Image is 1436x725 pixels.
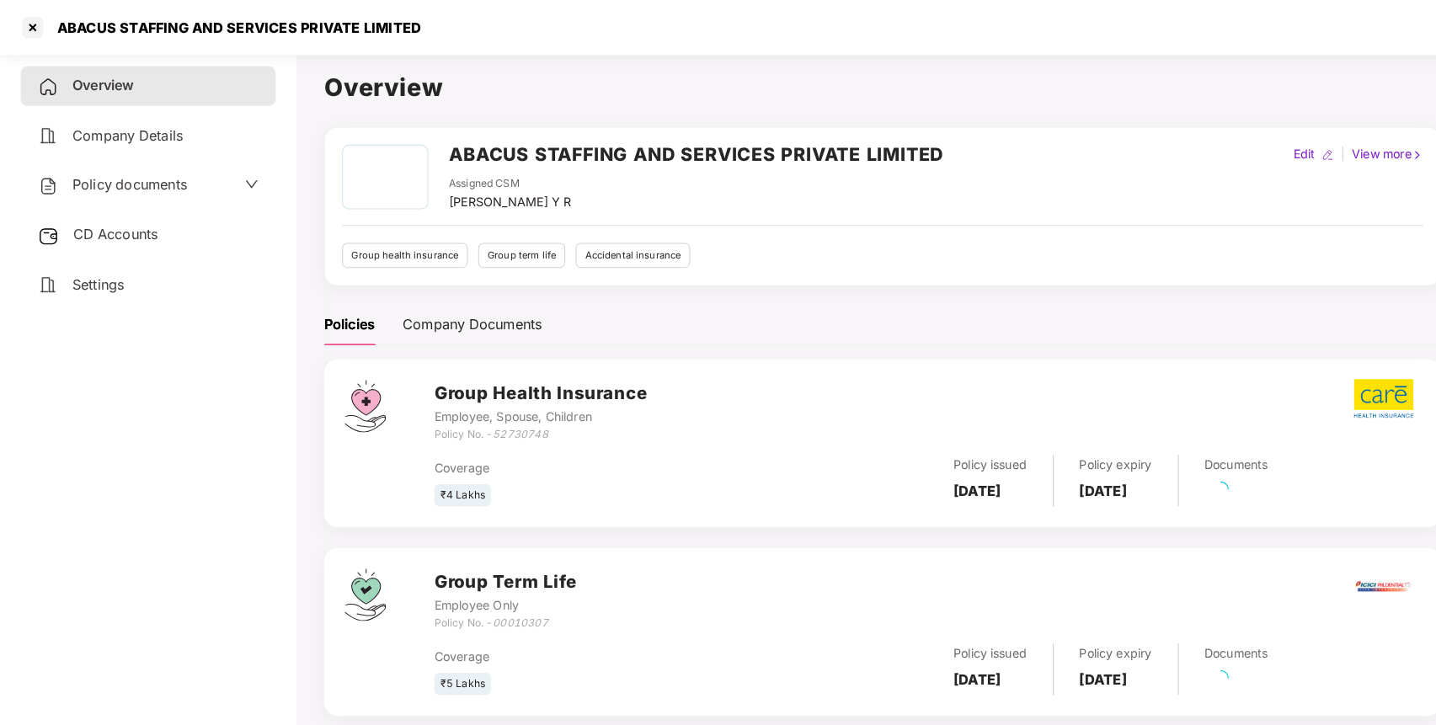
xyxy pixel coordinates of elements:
h3: Group Health Insurance [424,371,633,397]
img: svg+xml;base64,PHN2ZyB4bWxucz0iaHR0cDovL3d3dy53My5vcmcvMjAwMC9zdmciIHdpZHRoPSIyNCIgaGVpZ2h0PSIyNC... [37,269,57,289]
div: ABACUS STAFFING AND SERVICES PRIVATE LIMITED [45,19,412,35]
div: Employee, Spouse, Children [424,398,633,417]
div: Group health insurance [334,237,457,262]
div: ₹4 Lakhs [424,473,480,496]
div: Employee Only [424,583,564,601]
span: Settings [71,269,121,286]
div: Policy issued [932,629,1004,648]
div: Group term life [467,237,553,262]
div: Coverage [424,632,746,651]
b: [DATE] [932,472,979,488]
span: loading [1185,654,1202,671]
div: [PERSON_NAME] Y R [439,188,558,206]
b: [DATE] [1055,656,1102,673]
div: Policies [317,307,366,328]
img: care.png [1322,370,1383,409]
div: Policy expiry [1055,629,1126,648]
img: svg+xml;base64,PHN2ZyB4bWxucz0iaHR0cDovL3d3dy53My5vcmcvMjAwMC9zdmciIHdpZHRoPSIyNCIgaGVpZ2h0PSIyNC... [37,123,57,143]
div: View more [1318,141,1395,160]
div: Policy expiry [1055,445,1126,463]
div: Documents [1177,629,1240,648]
div: Accidental insurance [563,237,675,262]
div: | [1307,141,1318,160]
img: svg+xml;base64,PHN2ZyB4bWxucz0iaHR0cDovL3d3dy53My5vcmcvMjAwMC9zdmciIHdpZHRoPSIyNCIgaGVpZ2h0PSIyNC... [37,172,57,192]
h1: Overview [317,67,1409,104]
h3: Group Term Life [424,556,564,582]
img: editIcon [1292,146,1304,157]
span: Policy documents [71,172,183,189]
div: Coverage [424,448,746,466]
span: down [239,173,253,187]
i: 00010307 [482,602,536,615]
span: CD Accounts [72,221,154,237]
h2: ABACUS STAFFING AND SERVICES PRIVATE LIMITED [439,137,922,165]
div: ₹5 Lakhs [424,658,480,680]
img: iciciprud.png [1323,544,1382,603]
div: Assigned CSM [439,172,558,188]
img: svg+xml;base64,PHN2ZyB4bWxucz0iaHR0cDovL3d3dy53My5vcmcvMjAwMC9zdmciIHdpZHRoPSIyNCIgaGVpZ2h0PSIyNC... [37,75,57,95]
div: Company Documents [393,307,530,328]
div: Policy No. - [424,417,633,433]
img: svg+xml;base64,PHN2ZyB3aWR0aD0iMjUiIGhlaWdodD0iMjQiIHZpZXdCb3g9IjAgMCAyNSAyNCIgZmlsbD0ibm9uZSIgeG... [37,221,58,241]
div: Policy No. - [424,601,564,617]
img: svg+xml;base64,PHN2ZyB4bWxucz0iaHR0cDovL3d3dy53My5vcmcvMjAwMC9zdmciIHdpZHRoPSI0Ny43MTQiIGhlaWdodD... [337,371,377,423]
div: Policy issued [932,445,1004,463]
img: svg+xml;base64,PHN2ZyB4bWxucz0iaHR0cDovL3d3dy53My5vcmcvMjAwMC9zdmciIHdpZHRoPSI0Ny43MTQiIGhlaWdodD... [337,556,377,607]
img: rightIcon [1380,146,1391,157]
i: 52730748 [482,418,536,430]
span: Overview [71,75,131,92]
span: Company Details [71,124,179,141]
span: loading [1185,470,1202,487]
div: Documents [1177,445,1240,463]
div: Edit [1261,141,1289,160]
b: [DATE] [932,656,979,673]
b: [DATE] [1055,472,1102,488]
